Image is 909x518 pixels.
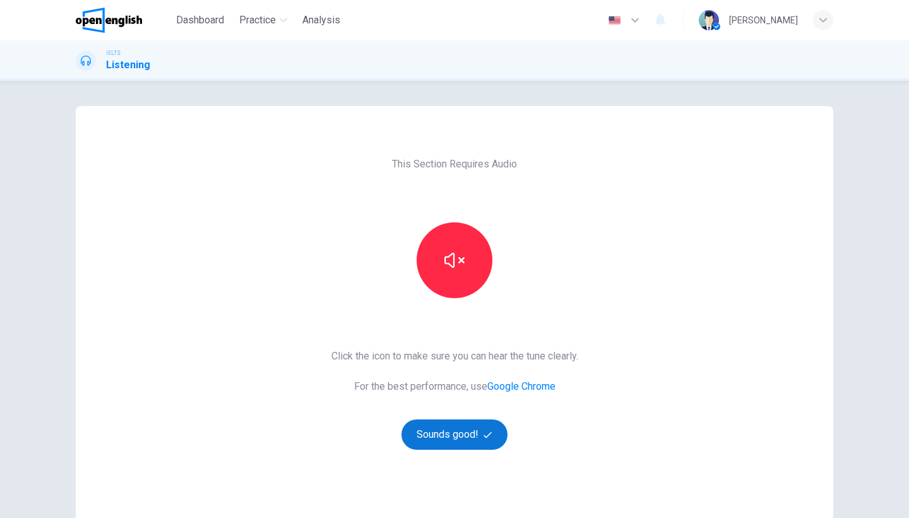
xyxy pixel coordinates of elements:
div: [PERSON_NAME] [729,13,798,28]
button: Sounds good! [401,419,508,450]
span: For the best performance, use [331,379,578,394]
span: Practice [239,13,276,28]
button: Practice [234,9,292,32]
span: IELTS [106,49,121,57]
button: Dashboard [171,9,229,32]
h1: Listening [106,57,150,73]
span: This Section Requires Audio [392,157,517,172]
img: OpenEnglish logo [76,8,142,33]
span: Click the icon to make sure you can hear the tune clearly. [331,349,578,364]
img: Profile picture [699,10,719,30]
img: en [607,16,622,25]
button: Analysis [297,9,345,32]
span: Analysis [302,13,340,28]
span: Dashboard [176,13,224,28]
a: Google Chrome [487,380,555,392]
a: OpenEnglish logo [76,8,171,33]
